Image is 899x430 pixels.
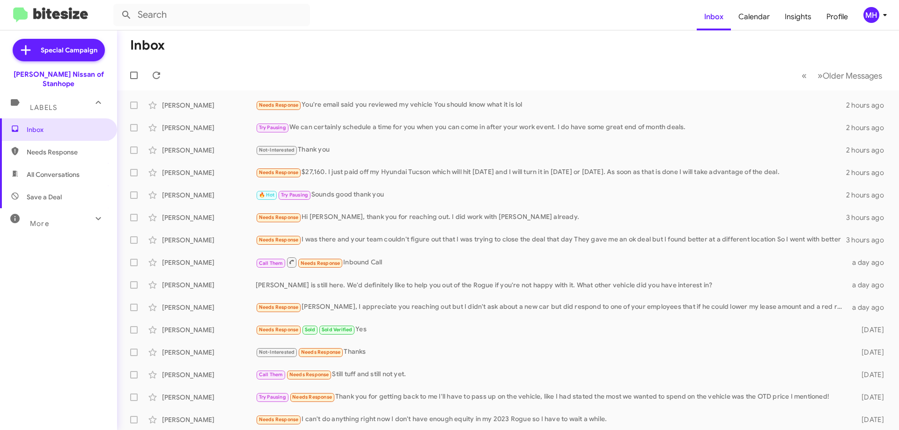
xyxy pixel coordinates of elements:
[41,45,97,55] span: Special Campaign
[855,7,889,23] button: MH
[256,280,847,290] div: [PERSON_NAME] is still here. We'd definitely like to help you out of the Rogue if you're not happ...
[731,3,777,30] a: Calendar
[256,302,847,313] div: [PERSON_NAME], I appreciate you reaching out but I didn't ask about a new car but did respond to ...
[162,415,256,424] div: [PERSON_NAME]
[847,415,892,424] div: [DATE]
[30,103,57,112] span: Labels
[162,235,256,245] div: [PERSON_NAME]
[847,393,892,402] div: [DATE]
[162,370,256,379] div: [PERSON_NAME]
[301,260,340,266] span: Needs Response
[113,4,310,26] input: Search
[846,190,892,200] div: 2 hours ago
[819,3,855,30] a: Profile
[847,280,892,290] div: a day ago
[256,100,846,110] div: You're email said you reviewed my vehicle You should know what it is lol
[259,169,299,175] span: Needs Response
[256,347,847,357] div: Thanks
[846,213,892,222] div: 3 hours ago
[305,327,316,333] span: Sold
[802,70,807,81] span: «
[130,38,165,53] h1: Inbox
[256,392,847,402] div: Thank you for getting back to me I'll have to pass up on the vehicle, like I had stated the most ...
[259,214,299,220] span: Needs Response
[818,70,823,81] span: »
[256,189,846,200] div: Sounds good thank you
[259,349,295,355] span: Not-Interested
[256,167,846,178] div: $27,160. I just paid off my Hyundai Tucson which will hit [DATE] and I will turn it in [DATE] or ...
[30,219,49,228] span: More
[259,304,299,310] span: Needs Response
[256,414,847,425] div: I can't do anything right now I don't have enough equity in my 2023 Rogue so I have to wait a while.
[259,192,275,198] span: 🔥 Hot
[27,170,80,179] span: All Conversations
[301,349,341,355] span: Needs Response
[846,123,892,132] div: 2 hours ago
[281,192,308,198] span: Try Pausing
[846,168,892,177] div: 2 hours ago
[847,325,892,335] div: [DATE]
[256,234,846,245] div: I was there and your team couldn't figure out that I was trying to close the deal that day They g...
[256,324,847,335] div: Yes
[256,369,847,380] div: Still tuff and still not yet.
[259,147,295,153] span: Not-Interested
[847,258,892,267] div: a day ago
[847,370,892,379] div: [DATE]
[259,124,286,131] span: Try Pausing
[259,327,299,333] span: Needs Response
[289,372,329,378] span: Needs Response
[259,237,299,243] span: Needs Response
[256,122,846,133] div: We can certainly schedule a time for you when you can come in after your work event. I do have so...
[162,168,256,177] div: [PERSON_NAME]
[846,235,892,245] div: 3 hours ago
[162,393,256,402] div: [PERSON_NAME]
[846,101,892,110] div: 2 hours ago
[162,280,256,290] div: [PERSON_NAME]
[162,101,256,110] div: [PERSON_NAME]
[847,348,892,357] div: [DATE]
[322,327,353,333] span: Sold Verified
[256,256,847,268] div: Inbound Call
[259,394,286,400] span: Try Pausing
[162,348,256,357] div: [PERSON_NAME]
[847,303,892,312] div: a day ago
[27,125,106,134] span: Inbox
[777,3,819,30] a: Insights
[162,190,256,200] div: [PERSON_NAME]
[697,3,731,30] a: Inbox
[13,39,105,61] a: Special Campaign
[796,66,888,85] nav: Page navigation example
[259,260,283,266] span: Call Them
[27,147,106,157] span: Needs Response
[259,102,299,108] span: Needs Response
[259,416,299,423] span: Needs Response
[27,192,62,202] span: Save a Deal
[162,213,256,222] div: [PERSON_NAME]
[162,146,256,155] div: [PERSON_NAME]
[162,303,256,312] div: [PERSON_NAME]
[162,325,256,335] div: [PERSON_NAME]
[796,66,812,85] button: Previous
[256,145,846,155] div: Thank you
[256,212,846,223] div: Hi [PERSON_NAME], thank you for reaching out. I did work with [PERSON_NAME] already.
[846,146,892,155] div: 2 hours ago
[292,394,332,400] span: Needs Response
[812,66,888,85] button: Next
[162,123,256,132] div: [PERSON_NAME]
[162,258,256,267] div: [PERSON_NAME]
[259,372,283,378] span: Call Them
[823,71,882,81] span: Older Messages
[863,7,879,23] div: MH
